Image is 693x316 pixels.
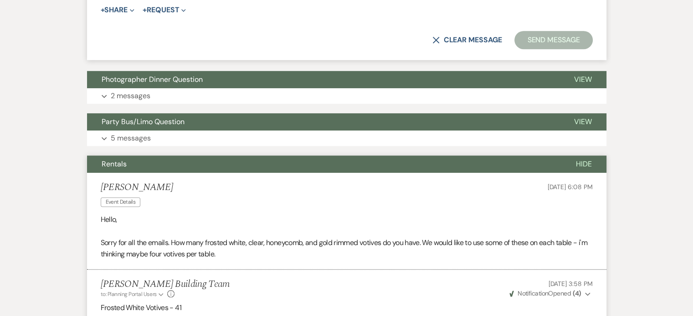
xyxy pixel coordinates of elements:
p: 2 messages [111,90,150,102]
span: + [101,6,105,14]
p: Hello, [101,214,593,226]
button: View [560,71,606,88]
button: Rentals [87,155,561,173]
h5: [PERSON_NAME] Building Team [101,279,230,290]
span: Rentals [102,159,127,169]
button: Clear message [432,36,502,44]
p: Sorry for all the emails. How many frosted white, clear, honeycomb, and gold rimmed votives do yo... [101,237,593,260]
button: 2 messages [87,88,606,104]
span: [DATE] 3:58 PM [548,280,592,288]
span: View [574,117,592,126]
span: Notification [518,289,548,297]
button: Party Bus/Limo Question [87,113,560,130]
button: Share [101,6,135,14]
span: Photographer Dinner Question [102,75,203,84]
span: + [143,6,147,14]
p: 5 messages [111,132,151,144]
strong: ( 4 ) [572,289,581,297]
span: Opened [509,289,581,297]
span: Event Details [101,197,141,207]
p: Frosted White Votives - 41 [101,302,593,314]
button: Send Message [514,31,592,49]
h5: [PERSON_NAME] [101,182,173,193]
span: to: Planning Portal Users [101,291,157,298]
span: Hide [576,159,592,169]
button: 5 messages [87,130,606,146]
button: Request [143,6,186,14]
button: Hide [561,155,606,173]
button: View [560,113,606,130]
span: View [574,75,592,84]
button: to: Planning Portal Users [101,290,165,298]
button: NotificationOpened (4) [508,289,593,298]
span: Party Bus/Limo Question [102,117,185,126]
span: [DATE] 6:08 PM [547,183,592,191]
button: Photographer Dinner Question [87,71,560,88]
